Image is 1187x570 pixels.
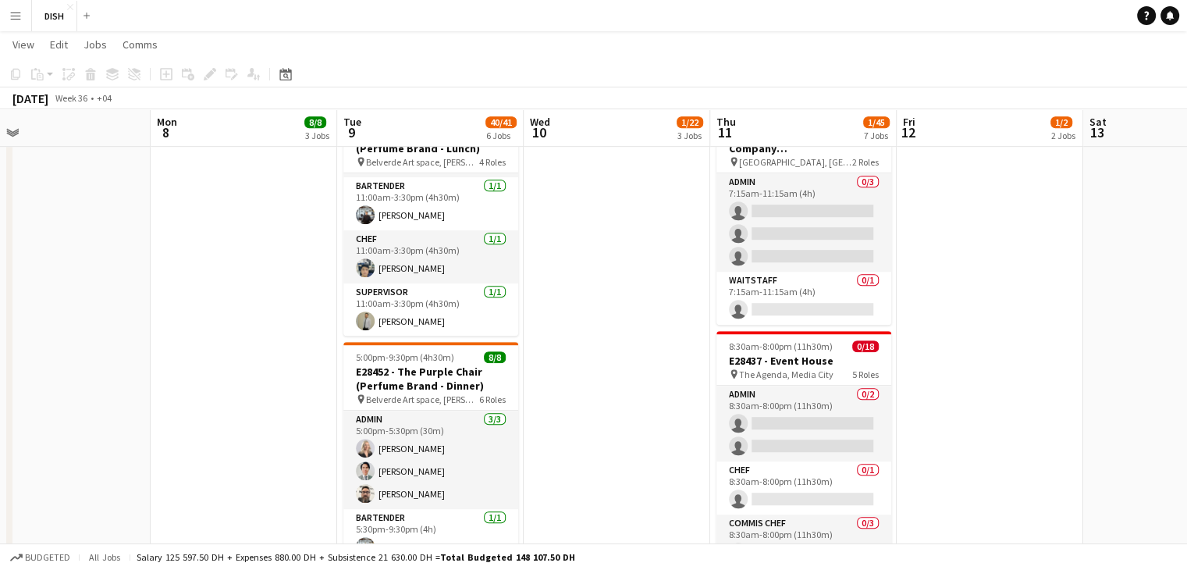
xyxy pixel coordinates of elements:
[716,115,736,129] span: Thu
[6,34,41,55] a: View
[486,130,516,141] div: 6 Jobs
[716,354,891,368] h3: E28437 - Event House
[852,369,879,380] span: 5 Roles
[863,116,890,128] span: 1/45
[440,551,575,563] span: Total Budgeted 148 107.50 DH
[116,34,164,55] a: Comms
[137,551,575,563] div: Salary 125 597.50 DH + Expenses 880.00 DH + Subsistence 21 630.00 DH =
[343,230,518,283] app-card-role: Chef1/111:00am-3:30pm (4h30m)[PERSON_NAME]
[479,394,506,405] span: 6 Roles
[32,1,77,31] button: DISH
[479,156,506,168] span: 4 Roles
[305,130,329,141] div: 3 Jobs
[157,115,177,129] span: Mon
[716,386,891,461] app-card-role: Admin0/28:30am-8:00pm (11h30m)
[343,177,518,230] app-card-role: Bartender1/111:00am-3:30pm (4h30m)[PERSON_NAME]
[343,365,518,393] h3: E28452 - The Purple Chair (Perfume Brand - Dinner)
[716,331,891,562] app-job-card: 8:30am-8:00pm (11h30m)0/18E28437 - Event House The Agenda, Media City5 RolesAdmin0/28:30am-8:00pm...
[729,340,833,352] span: 8:30am-8:00pm (11h30m)
[901,123,915,141] span: 12
[123,37,158,52] span: Comms
[716,105,891,325] app-job-card: 7:15am-11:15am (4h)0/4E28576 - [PERSON_NAME] & Company [GEOGRAPHIC_DATA] [GEOGRAPHIC_DATA], [GEOG...
[714,123,736,141] span: 11
[8,549,73,566] button: Budgeted
[739,156,852,168] span: [GEOGRAPHIC_DATA], [GEOGRAPHIC_DATA], The Offices 4, Level 7
[864,130,889,141] div: 7 Jobs
[97,92,112,104] div: +04
[155,123,177,141] span: 8
[12,91,48,106] div: [DATE]
[343,115,361,129] span: Tue
[1050,116,1072,128] span: 1/2
[77,34,113,55] a: Jobs
[341,123,361,141] span: 9
[903,115,915,129] span: Fri
[52,92,91,104] span: Week 36
[44,34,74,55] a: Edit
[677,116,703,128] span: 1/22
[1087,123,1107,141] span: 13
[1051,130,1075,141] div: 2 Jobs
[366,156,479,168] span: Belverde Art space, [PERSON_NAME]
[484,351,506,363] span: 8/8
[716,173,891,272] app-card-role: Admin0/37:15am-11:15am (4h)
[304,116,326,128] span: 8/8
[485,116,517,128] span: 40/41
[528,123,550,141] span: 10
[343,105,518,336] app-job-card: 11:00am-3:30pm (4h30m)6/6E28455 - The Purple Chair (Perfume Brand - Lunch) Belverde Art space, [P...
[739,369,833,380] span: The Agenda, Media City
[852,156,879,168] span: 2 Roles
[343,411,518,509] app-card-role: Admin3/35:00pm-5:30pm (30m)[PERSON_NAME][PERSON_NAME][PERSON_NAME]
[25,552,70,563] span: Budgeted
[716,272,891,325] app-card-role: Waitstaff0/17:15am-11:15am (4h)
[356,351,454,363] span: 5:00pm-9:30pm (4h30m)
[84,37,107,52] span: Jobs
[343,509,518,562] app-card-role: Bartender1/15:30pm-9:30pm (4h)[PERSON_NAME]
[1089,115,1107,129] span: Sat
[852,340,879,352] span: 0/18
[50,37,68,52] span: Edit
[366,394,479,405] span: Belverde Art space, [PERSON_NAME]
[343,283,518,337] app-card-role: Supervisor1/111:00am-3:30pm (4h30m)[PERSON_NAME]
[530,115,550,129] span: Wed
[86,551,123,563] span: All jobs
[677,130,702,141] div: 3 Jobs
[12,37,34,52] span: View
[716,461,891,515] app-card-role: Chef0/18:30am-8:00pm (11h30m)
